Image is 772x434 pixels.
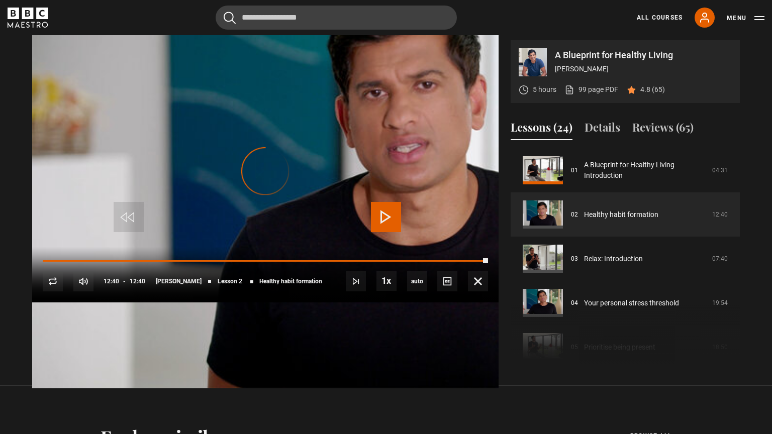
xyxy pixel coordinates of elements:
svg: BBC Maestro [8,8,48,28]
a: Healthy habit formation [584,209,658,220]
button: Replay [43,271,63,291]
button: Fullscreen [468,271,488,291]
button: Reviews (65) [632,119,694,140]
p: 4.8 (65) [640,84,665,95]
p: A Blueprint for Healthy Living [555,51,732,60]
button: Captions [437,271,457,291]
p: 5 hours [533,84,556,95]
span: auto [407,271,427,291]
span: 12:40 [130,272,145,290]
div: Progress Bar [43,260,488,262]
a: All Courses [637,13,683,22]
button: Playback Rate [376,271,397,291]
input: Search [216,6,457,30]
button: Submit the search query [224,12,236,24]
p: [PERSON_NAME] [555,64,732,74]
button: Details [585,119,620,140]
video-js: Video Player [32,40,499,302]
div: Current quality: 1080p [407,271,427,291]
button: Next Lesson [346,271,366,291]
a: 99 page PDF [564,84,618,95]
span: 12:40 [104,272,119,290]
button: Toggle navigation [727,13,764,23]
a: Relax: Introduction [584,254,643,264]
span: Healthy habit formation [259,278,322,284]
a: Your personal stress threshold [584,298,679,308]
button: Mute [73,271,93,291]
span: [PERSON_NAME] [156,278,202,284]
a: A Blueprint for Healthy Living Introduction [584,160,706,181]
span: Lesson 2 [218,278,242,284]
span: - [123,278,126,285]
button: Lessons (24) [511,119,572,140]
